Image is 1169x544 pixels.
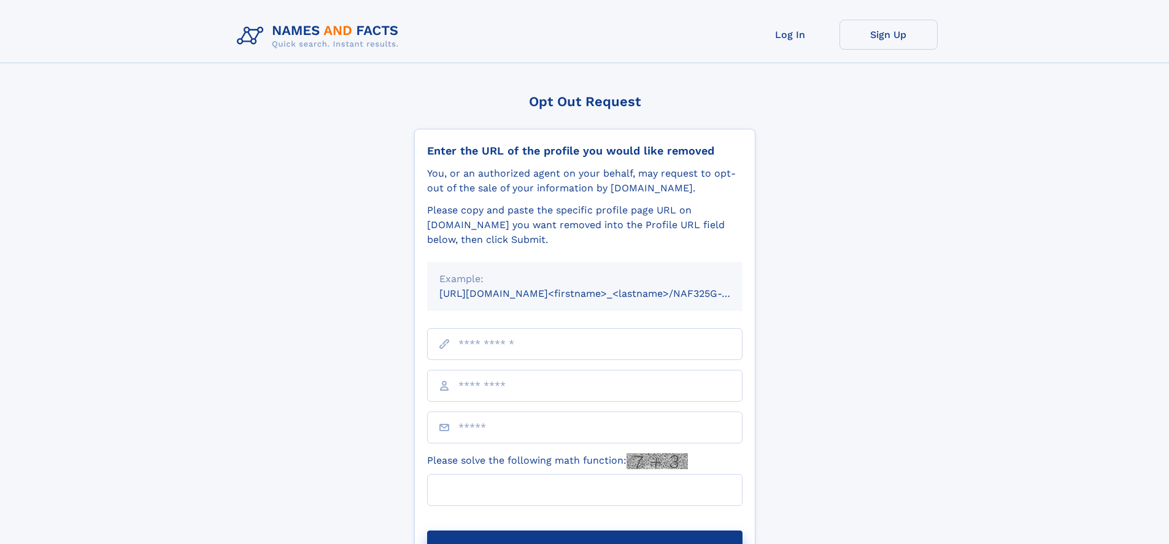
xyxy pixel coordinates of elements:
[427,144,743,158] div: Enter the URL of the profile you would like removed
[439,272,730,286] div: Example:
[439,288,766,299] small: [URL][DOMAIN_NAME]<firstname>_<lastname>/NAF325G-xxxxxxxx
[427,166,743,196] div: You, or an authorized agent on your behalf, may request to opt-out of the sale of your informatio...
[232,20,409,53] img: Logo Names and Facts
[414,94,755,109] div: Opt Out Request
[427,203,743,247] div: Please copy and paste the specific profile page URL on [DOMAIN_NAME] you want removed into the Pr...
[427,453,688,469] label: Please solve the following math function:
[839,20,938,50] a: Sign Up
[741,20,839,50] a: Log In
